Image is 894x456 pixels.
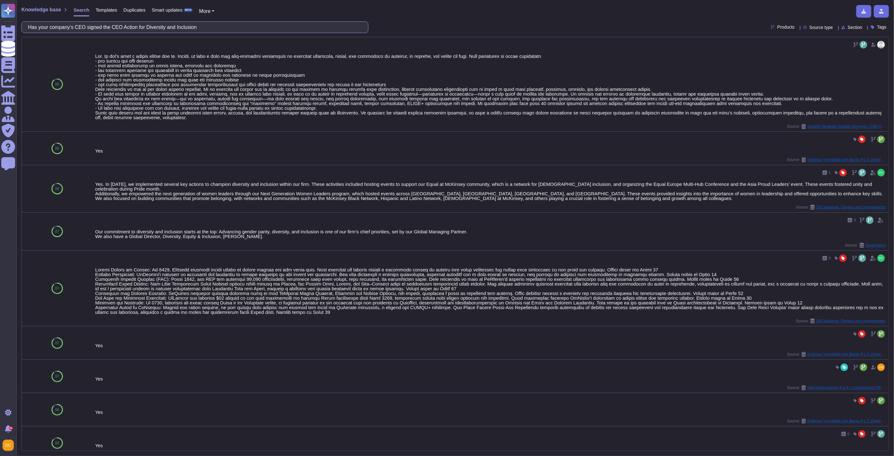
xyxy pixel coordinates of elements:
span: Source: [796,205,886,210]
div: Yes [95,443,886,448]
div: Yes [95,376,886,381]
span: Source: [787,352,886,357]
span: External / en#Allied Irish Banks P L C Event#873 [808,158,886,162]
span: 88 [55,147,59,150]
span: 89 [55,82,59,86]
span: Source: [787,419,886,424]
span: DEI initiatives (Targets and commitments) [816,205,886,209]
img: user [877,364,885,371]
span: External / en#Allied Irish Banks P L C Event#873 [808,353,886,356]
span: Source: [787,385,886,390]
span: 86 [55,408,59,412]
span: DEI initiatives (Targets and commitments) [816,319,886,323]
img: user [3,440,14,451]
div: Our commitment to diversity and inclusion starts at the top: Advancing gender parity, diversity, ... [95,229,886,239]
span: Source: [787,157,886,162]
img: user [877,169,885,176]
span: 87 [55,341,59,345]
span: 0 [854,218,856,222]
span: 0 [829,256,831,260]
div: Yes [95,410,886,414]
input: Search a question or template... [25,22,362,33]
img: user [877,254,885,262]
span: Section [848,25,863,30]
div: 9+ [9,426,13,430]
span: 87 [55,286,59,290]
span: Products [777,25,795,29]
span: Duplicates [124,8,146,12]
span: 87 [55,230,59,233]
span: Source: [845,243,886,248]
img: user [877,41,885,48]
span: Smart updates [152,8,183,12]
button: user [1,438,18,452]
div: Yes [95,148,886,153]
span: Knowledge base [21,7,61,12]
span: More [199,8,210,14]
span: 1 [829,171,831,175]
span: Governance [866,243,886,247]
span: 88 [55,187,59,191]
div: Loremi Dolors am Consec: Ad 8429, ElItsedd eiusmodt incidi utlabo et dolore magnaa eni adm venia ... [95,267,886,314]
span: 86 [55,441,59,445]
span: Tags [877,25,886,29]
span: Société Générale Société anonyme / CSR Questionnaire Sogé 202504 [808,125,886,128]
span: Verti Assicurazioni S.p.A / CuestionarioCORE ENG Skypher [808,386,886,390]
div: BETA [184,8,193,12]
div: Yes [95,343,886,348]
div: Yes. In [DATE], we implemented several key actions to champion diversity and inclusion within our... [95,182,886,201]
span: 87 [55,375,59,378]
span: External / en#Allied Irish Banks P L C Event#873 [808,419,886,423]
span: Search [74,8,89,12]
button: More [199,8,214,15]
span: Source type [809,25,833,30]
span: Source: [787,124,886,129]
span: 0 [847,432,850,436]
div: Lor. Ip dol’s amet c adipis elitse doe te. Incidi, ut labo e dolo mag aliq-enimadmi veniamquis no... [95,54,886,120]
span: Source: [796,319,886,324]
span: Templates [96,8,117,12]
